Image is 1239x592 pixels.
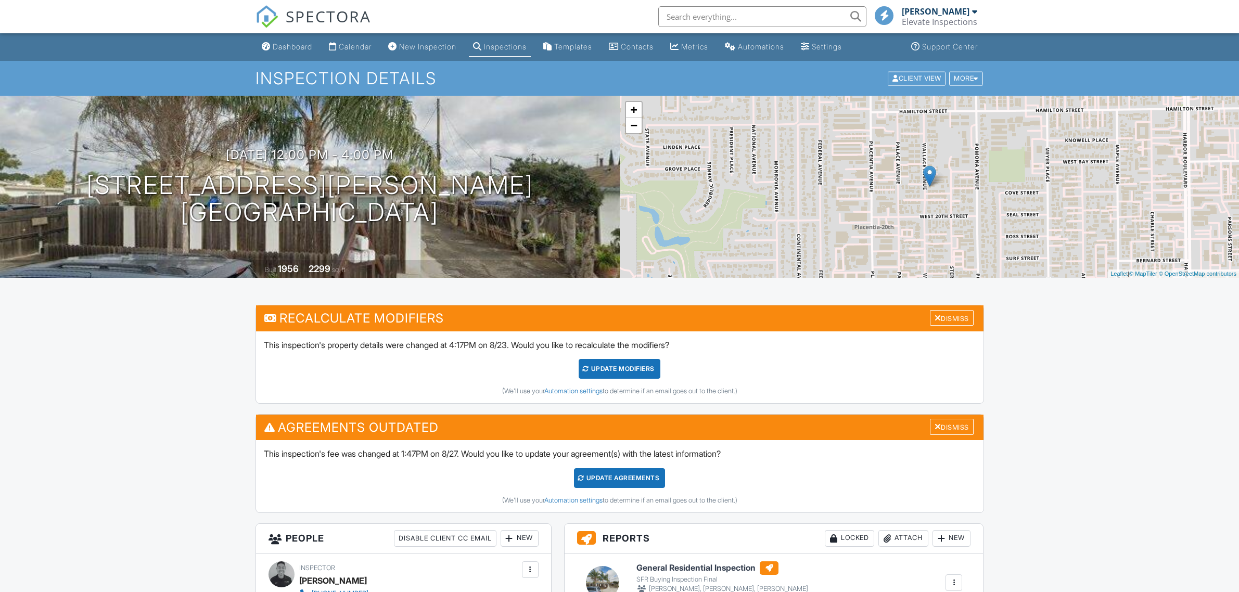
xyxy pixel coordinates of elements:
[738,42,784,51] div: Automations
[636,575,808,584] div: SFR Buying Inspection Final
[1129,271,1157,277] a: © MapTiler
[949,71,983,85] div: More
[565,524,983,554] h3: Reports
[264,387,976,395] div: (We'll use your to determine if an email goes out to the client.)
[273,42,312,51] div: Dashboard
[256,440,983,512] div: This inspection's fee was changed at 1:47PM on 8/27. Would you like to update your agreement(s) w...
[579,359,660,379] div: UPDATE Modifiers
[878,530,928,547] div: Attach
[299,564,335,572] span: Inspector
[902,17,977,27] div: Elevate Inspections
[666,37,712,57] a: Metrics
[887,74,948,82] a: Client View
[256,415,983,440] h3: Agreements Outdated
[922,42,978,51] div: Support Center
[384,37,461,57] a: New Inspection
[332,266,347,274] span: sq. ft.
[902,6,969,17] div: [PERSON_NAME]
[930,419,974,435] div: Dismiss
[626,102,642,118] a: Zoom in
[812,42,842,51] div: Settings
[636,561,808,575] h6: General Residential Inspection
[626,118,642,133] a: Zoom out
[907,37,982,57] a: Support Center
[258,37,316,57] a: Dashboard
[278,263,299,274] div: 1956
[286,5,371,27] span: SPECTORA
[1159,271,1236,277] a: © OpenStreetMap contributors
[574,468,665,488] div: Update Agreements
[325,37,376,57] a: Calendar
[299,573,367,588] div: [PERSON_NAME]
[681,42,708,51] div: Metrics
[256,331,983,403] div: This inspection's property details were changed at 4:17PM on 8/23. Would you like to recalculate ...
[1110,271,1128,277] a: Leaflet
[721,37,788,57] a: Automations (Basic)
[605,37,658,57] a: Contacts
[256,5,278,28] img: The Best Home Inspection Software - Spectora
[825,530,874,547] div: Locked
[469,37,531,57] a: Inspections
[544,496,603,504] a: Automation settings
[394,530,496,547] div: Disable Client CC Email
[265,266,276,274] span: Built
[399,42,456,51] div: New Inspection
[888,71,946,85] div: Client View
[930,310,974,326] div: Dismiss
[501,530,539,547] div: New
[1108,269,1239,278] div: |
[933,530,970,547] div: New
[554,42,592,51] div: Templates
[256,524,551,554] h3: People
[86,172,533,227] h1: [STREET_ADDRESS][PERSON_NAME] [GEOGRAPHIC_DATA]
[621,42,654,51] div: Contacts
[544,387,603,395] a: Automation settings
[256,14,371,36] a: SPECTORA
[797,37,846,57] a: Settings
[226,148,393,162] h3: [DATE] 12:00 pm - 4:00 pm
[264,496,976,505] div: (We'll use your to determine if an email goes out to the client.)
[658,6,866,27] input: Search everything...
[484,42,527,51] div: Inspections
[539,37,596,57] a: Templates
[256,69,984,87] h1: Inspection Details
[256,305,983,331] h3: Recalculate Modifiers
[339,42,372,51] div: Calendar
[309,263,330,274] div: 2299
